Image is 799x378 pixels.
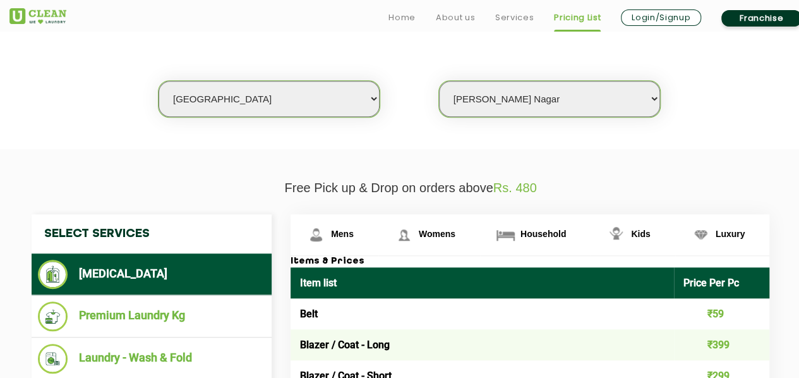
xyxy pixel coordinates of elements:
[331,229,354,239] span: Mens
[38,302,68,331] img: Premium Laundry Kg
[419,229,455,239] span: Womens
[393,224,415,246] img: Womens
[674,329,770,360] td: ₹399
[32,214,272,253] h4: Select Services
[674,267,770,298] th: Price Per Pc
[436,10,475,25] a: About us
[520,229,566,239] span: Household
[38,344,265,374] li: Laundry - Wash & Fold
[388,10,416,25] a: Home
[291,329,674,360] td: Blazer / Coat - Long
[305,224,327,246] img: Mens
[554,10,601,25] a: Pricing List
[716,229,745,239] span: Luxury
[495,10,534,25] a: Services
[631,229,650,239] span: Kids
[291,298,674,329] td: Belt
[38,260,265,289] li: [MEDICAL_DATA]
[674,298,770,329] td: ₹59
[9,8,66,24] img: UClean Laundry and Dry Cleaning
[38,260,68,289] img: Dry Cleaning
[291,267,674,298] th: Item list
[493,181,537,195] span: Rs. 480
[495,224,517,246] img: Household
[38,344,68,374] img: Laundry - Wash & Fold
[291,256,769,267] h3: Items & Prices
[690,224,712,246] img: Luxury
[621,9,701,26] a: Login/Signup
[38,302,265,331] li: Premium Laundry Kg
[605,224,627,246] img: Kids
